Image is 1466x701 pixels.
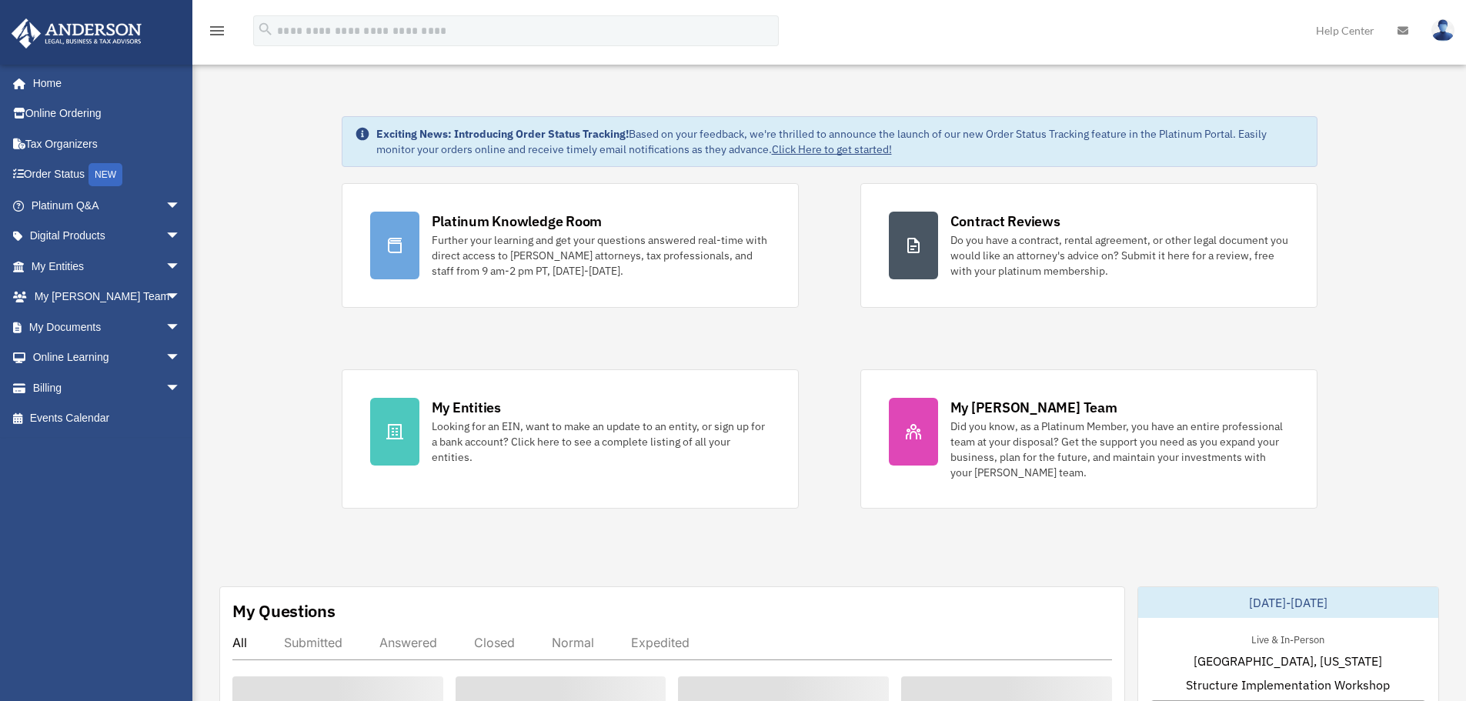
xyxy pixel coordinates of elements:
a: Digital Productsarrow_drop_down [11,221,204,252]
a: My Documentsarrow_drop_down [11,312,204,342]
span: [GEOGRAPHIC_DATA], [US_STATE] [1194,652,1382,670]
div: Do you have a contract, rental agreement, or other legal document you would like an attorney's ad... [950,232,1289,279]
div: Answered [379,635,437,650]
div: NEW [88,163,122,186]
div: Looking for an EIN, want to make an update to an entity, or sign up for a bank account? Click her... [432,419,770,465]
a: Contract Reviews Do you have a contract, rental agreement, or other legal document you would like... [860,183,1317,308]
a: Platinum Q&Aarrow_drop_down [11,190,204,221]
i: menu [208,22,226,40]
span: Structure Implementation Workshop [1186,676,1390,694]
div: Based on your feedback, we're thrilled to announce the launch of our new Order Status Tracking fe... [376,126,1304,157]
span: arrow_drop_down [165,312,196,343]
a: My Entitiesarrow_drop_down [11,251,204,282]
div: Live & In-Person [1239,630,1337,646]
a: Order StatusNEW [11,159,204,191]
div: My Entities [432,398,501,417]
div: Did you know, as a Platinum Member, you have an entire professional team at your disposal? Get th... [950,419,1289,480]
strong: Exciting News: Introducing Order Status Tracking! [376,127,629,141]
a: Online Learningarrow_drop_down [11,342,204,373]
a: menu [208,27,226,40]
span: arrow_drop_down [165,190,196,222]
a: Tax Organizers [11,129,204,159]
div: Expedited [631,635,690,650]
a: Events Calendar [11,403,204,434]
div: Contract Reviews [950,212,1060,231]
div: All [232,635,247,650]
a: My [PERSON_NAME] Team Did you know, as a Platinum Member, you have an entire professional team at... [860,369,1317,509]
a: My Entities Looking for an EIN, want to make an update to an entity, or sign up for a bank accoun... [342,369,799,509]
img: User Pic [1431,19,1454,42]
span: arrow_drop_down [165,221,196,252]
a: My [PERSON_NAME] Teamarrow_drop_down [11,282,204,312]
a: Platinum Knowledge Room Further your learning and get your questions answered real-time with dire... [342,183,799,308]
a: Home [11,68,196,98]
div: Further your learning and get your questions answered real-time with direct access to [PERSON_NAM... [432,232,770,279]
div: Closed [474,635,515,650]
span: arrow_drop_down [165,282,196,313]
div: My [PERSON_NAME] Team [950,398,1117,417]
a: Billingarrow_drop_down [11,372,204,403]
div: [DATE]-[DATE] [1138,587,1438,618]
div: Platinum Knowledge Room [432,212,603,231]
span: arrow_drop_down [165,372,196,404]
div: Submitted [284,635,342,650]
a: Click Here to get started! [772,142,892,156]
span: arrow_drop_down [165,342,196,374]
img: Anderson Advisors Platinum Portal [7,18,146,48]
div: My Questions [232,599,336,623]
span: arrow_drop_down [165,251,196,282]
a: Online Ordering [11,98,204,129]
div: Normal [552,635,594,650]
i: search [257,21,274,38]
